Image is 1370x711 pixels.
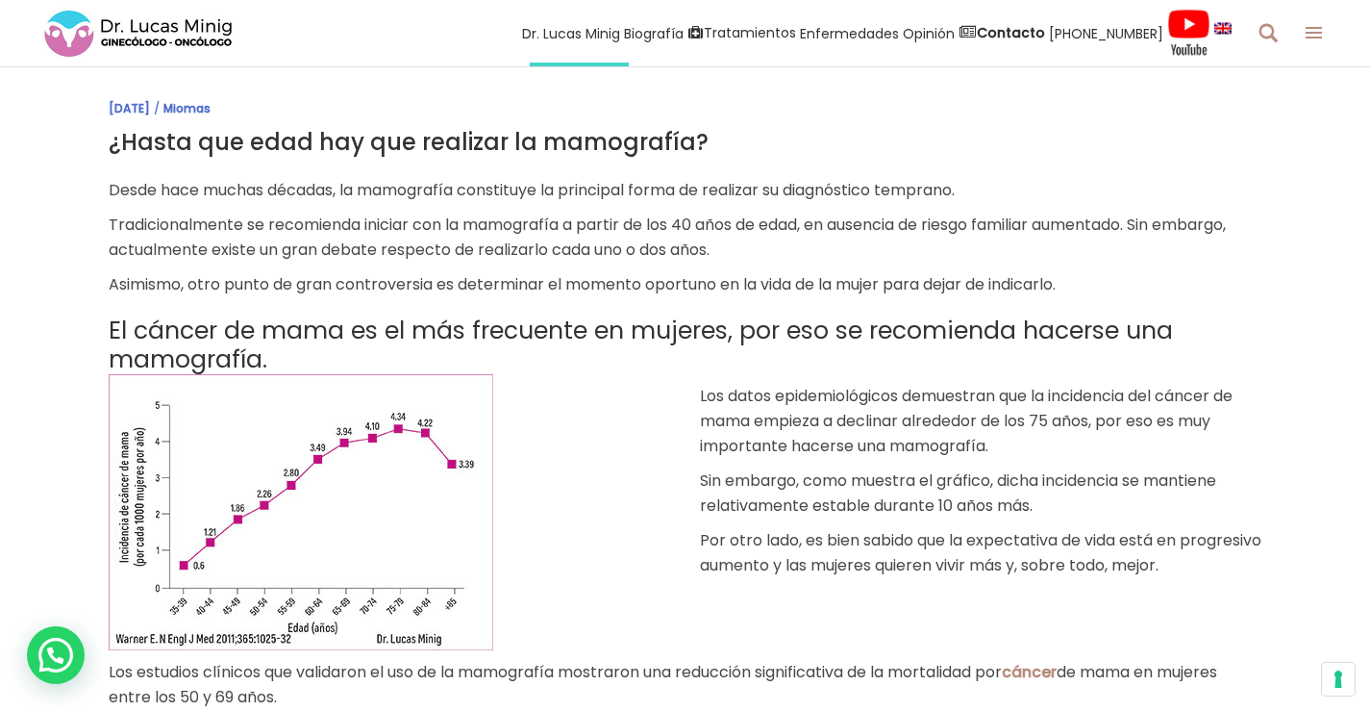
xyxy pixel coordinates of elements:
[109,314,1173,376] span: El cáncer de mama es el más frecuente en mujeres, por eso se recomienda hacerse una mamografía.
[109,124,1262,161] h3: ¿Hasta que edad hay que realizar la mamografía?
[700,529,1261,576] span: Por otro lado, es bien sabido que la expectativa de vida está en progresivo aumento y las mujeres...
[624,22,684,44] span: Biografía
[1049,22,1163,44] span: [PHONE_NUMBER]
[109,179,955,201] span: Desde hace muchas décadas, la mamografía constituye la principal forma de realizar su diagnóstico...
[977,23,1045,42] strong: Contacto
[800,22,899,44] span: Enfermedades
[1002,661,1057,683] a: cáncer
[1167,9,1210,57] img: Videos Youtube Ginecología
[700,470,1216,517] span: Sin embargo, como muestra el gráfico, dicha incidencia se mantiene relativamente estable durante ...
[704,22,796,44] span: Tratamientos
[109,100,150,116] a: [DATE]
[522,22,620,44] span: Dr. Lucas Minig
[109,214,1226,261] span: Tradicionalmente se recomienda iniciar con la mamografía a partir de los 40 años de edad, en ause...
[163,100,211,116] a: Miomas
[903,22,955,44] span: Opinión
[109,661,1217,708] span: Los estudios clínicos que validaron el uso de la mamografía mostraron una reducción significativa...
[109,273,1056,295] span: Asimismo, otro punto de gran controversia es determinar el momento oportuno en la vida de la muje...
[700,385,1233,457] span: Los datos epidemiológicos demuestran que la incidencia del cáncer de mama empieza a declinar alre...
[1214,22,1232,34] img: language english
[1322,663,1355,696] button: Sus preferencias de consentimiento para tecnologías de seguimiento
